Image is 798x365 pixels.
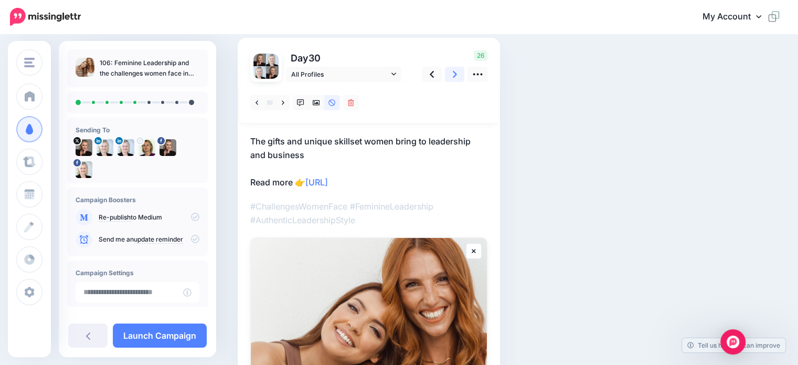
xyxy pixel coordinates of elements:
img: 1613537522408-72136.png [118,139,134,156]
span: 26 [474,50,487,61]
p: #ChallengesWomenFace #FeminineLeadership #AuthenticLeadershipStyle [250,200,487,227]
span: 30 [308,53,321,64]
a: My Account [692,4,782,30]
h4: Sending To [76,126,199,134]
a: Tell us how we can improve [682,338,785,352]
img: menu.png [24,58,35,67]
img: 1613537522408-72136.png [97,139,113,156]
img: 305475386_964416697833299_5218956657729974802_n-bsa126383.jpg [76,161,92,178]
a: All Profiles [286,67,401,82]
p: Day [286,50,403,66]
p: The gifts and unique skillset women bring to leadership and business Read more 👉 [250,134,487,189]
h4: Campaign Settings [76,269,199,277]
h4: Campaign Boosters [76,196,199,204]
img: X6whf_Sg-72135.jpg [253,54,266,66]
img: 0a230f996230e162ebf75607a610dd5a_thumb.jpg [76,58,94,77]
span: All Profiles [291,69,389,80]
a: Re-publish [99,213,131,222]
img: Missinglettr [10,8,81,26]
img: 1613537522408-72136.png [253,66,266,79]
p: to Medium [99,213,199,222]
div: Open Intercom Messenger [720,329,746,354]
a: update reminder [134,235,183,244]
a: [URL] [305,177,328,187]
p: Send me an [99,235,199,244]
img: 292312747_168954832365514_641176905015721378_n-bsa126224.jpg [159,139,176,156]
img: AEdFTp4VN4Tx-fPZrlvZj-0QQNewSUG-gHbxQz7wyh5qEAs96-c-72138.png [139,139,155,156]
img: 1613537522408-72136.png [266,54,279,66]
img: X6whf_Sg-72135.jpg [76,139,92,156]
img: 292312747_168954832365514_641176905015721378_n-bsa126224.jpg [266,66,279,79]
p: 106: Feminine Leadership and the challenges women face in leadership roles with [PERSON_NAME] [100,58,199,79]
